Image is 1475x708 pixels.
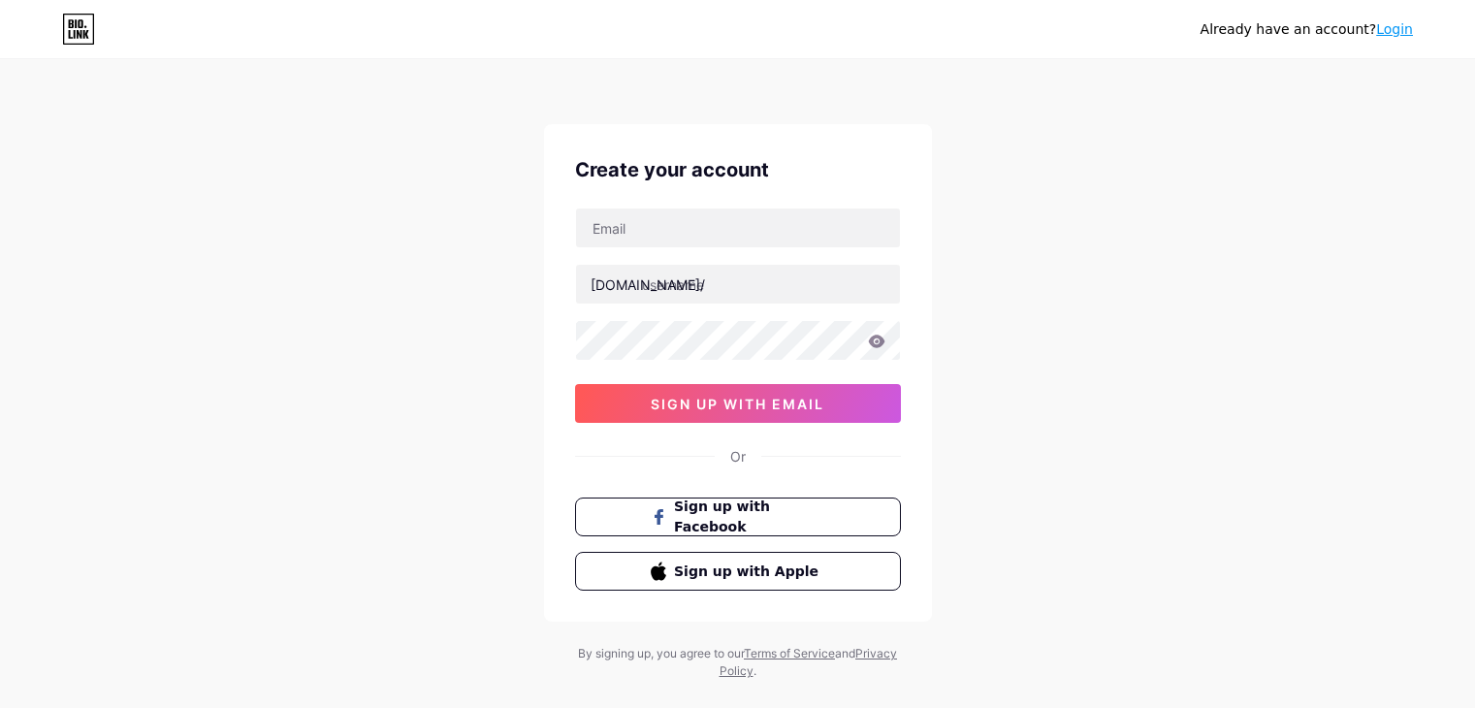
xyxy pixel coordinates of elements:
a: Login [1376,21,1413,37]
span: Sign up with Facebook [674,497,824,537]
div: Or [730,446,746,467]
button: Sign up with Facebook [575,498,901,536]
div: Create your account [575,155,901,184]
span: Sign up with Apple [674,562,824,582]
button: sign up with email [575,384,901,423]
div: Already have an account? [1201,19,1413,40]
a: Terms of Service [744,646,835,660]
div: [DOMAIN_NAME]/ [591,274,705,295]
input: Email [576,209,900,247]
div: By signing up, you agree to our and . [573,645,903,680]
input: username [576,265,900,304]
button: Sign up with Apple [575,552,901,591]
span: sign up with email [651,396,824,412]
